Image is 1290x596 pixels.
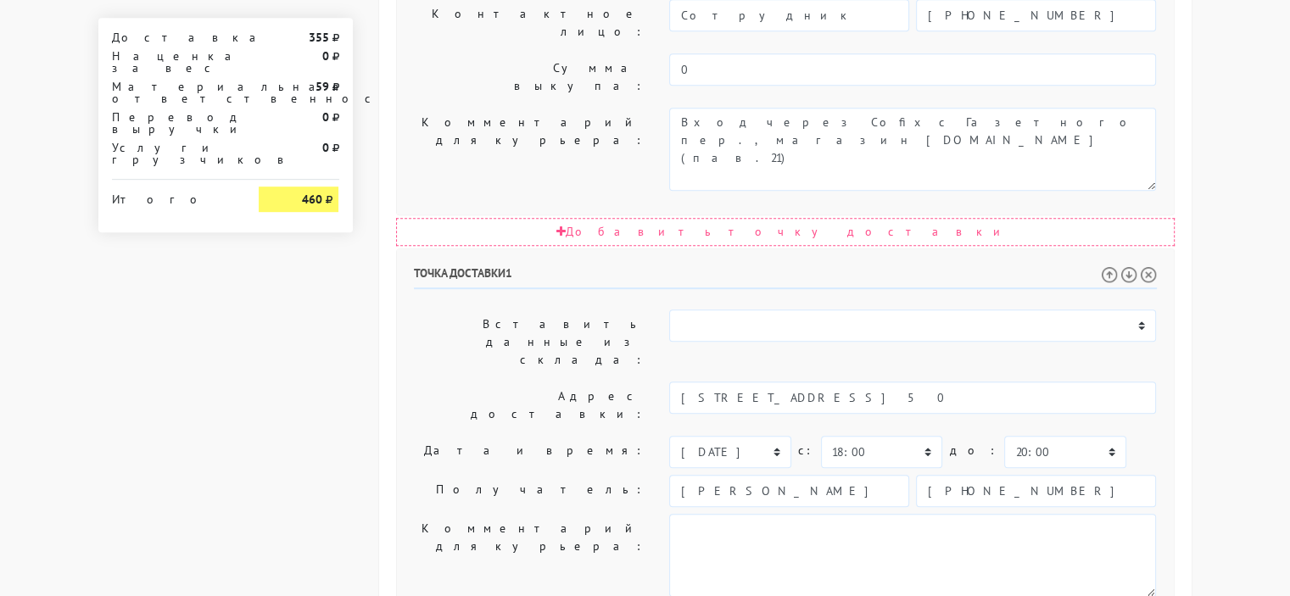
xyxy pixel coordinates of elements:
[401,436,657,468] label: Дата и время:
[949,436,997,465] label: до:
[401,53,657,101] label: Сумма выкупа:
[669,475,909,507] input: Имя
[99,31,247,43] div: Доставка
[401,475,657,507] label: Получатель:
[401,382,657,429] label: Адрес доставки:
[321,109,328,125] strong: 0
[401,108,657,191] label: Комментарий для курьера:
[112,187,234,205] div: Итого
[321,140,328,155] strong: 0
[99,111,247,135] div: Перевод выручки
[505,265,512,281] span: 1
[315,79,328,94] strong: 59
[99,81,247,104] div: Материальная ответственность
[916,475,1156,507] input: Телефон
[798,436,814,465] label: c:
[308,30,328,45] strong: 355
[321,48,328,64] strong: 0
[99,142,247,165] div: Услуги грузчиков
[301,192,321,207] strong: 460
[414,266,1157,289] h6: Точка доставки
[396,218,1175,246] div: Добавить точку доставки
[99,50,247,74] div: Наценка за вес
[401,309,657,375] label: Вставить данные из склада:
[669,108,1156,191] textarea: Вход через Cofix с Газетного пер., магазин [DOMAIN_NAME](пав.21)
